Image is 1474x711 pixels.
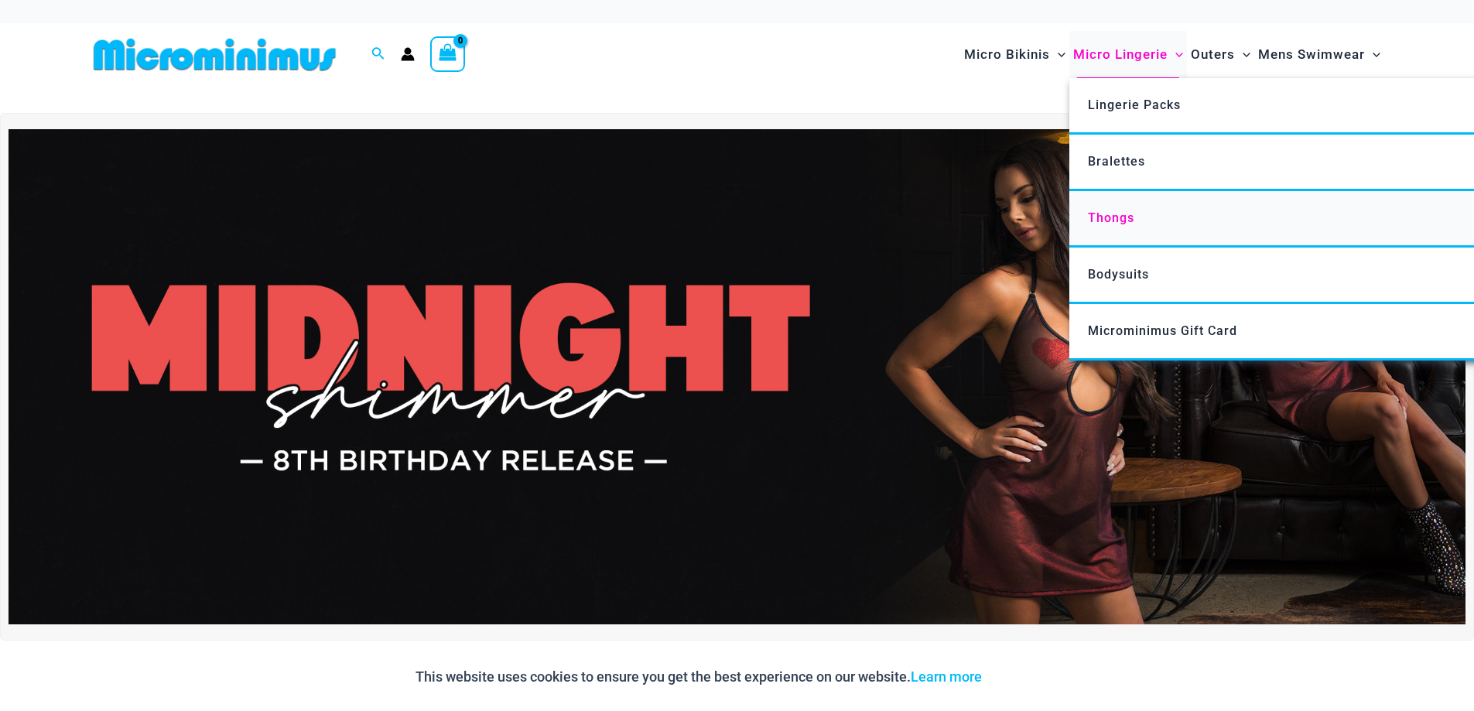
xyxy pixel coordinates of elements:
[1235,35,1250,74] span: Menu Toggle
[1069,31,1187,78] a: Micro LingerieMenu ToggleMenu Toggle
[371,45,385,64] a: Search icon link
[1191,35,1235,74] span: Outers
[964,35,1050,74] span: Micro Bikinis
[1365,35,1380,74] span: Menu Toggle
[1187,31,1254,78] a: OutersMenu ToggleMenu Toggle
[1088,323,1237,338] span: Microminimus Gift Card
[1050,35,1065,74] span: Menu Toggle
[1168,35,1183,74] span: Menu Toggle
[1088,97,1181,112] span: Lingerie Packs
[1088,210,1134,225] span: Thongs
[1073,35,1168,74] span: Micro Lingerie
[1254,31,1384,78] a: Mens SwimwearMenu ToggleMenu Toggle
[401,47,415,61] a: Account icon link
[1088,154,1145,169] span: Bralettes
[958,29,1387,80] nav: Site Navigation
[1088,267,1149,282] span: Bodysuits
[960,31,1069,78] a: Micro BikinisMenu ToggleMenu Toggle
[1258,35,1365,74] span: Mens Swimwear
[416,665,982,689] p: This website uses cookies to ensure you get the best experience on our website.
[993,658,1059,696] button: Accept
[87,37,342,72] img: MM SHOP LOGO FLAT
[9,129,1465,624] img: Midnight Shimmer Red Dress
[430,36,466,72] a: View Shopping Cart, empty
[911,668,982,685] a: Learn more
